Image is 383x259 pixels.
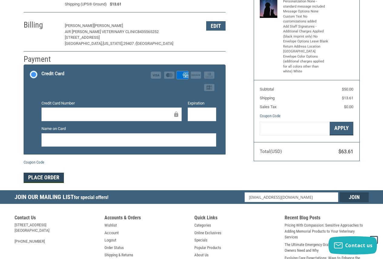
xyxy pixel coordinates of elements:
[283,39,329,44] li: Envelope Options Leave Blank
[285,222,369,240] a: Pricing With Compassion: Sensitive Approaches to Adding Memorial Products to Your Veterinary Serv...
[24,54,59,64] h2: Payment
[283,54,329,74] li: Envelope Color Options (additional charges applied for all colors other than white) White
[24,20,59,30] h2: Billing
[194,215,279,222] h5: Quick Links
[340,192,369,202] input: Join
[260,87,274,91] span: Subtotal
[285,242,369,254] a: The Ultimate Emergency Grab-and-Go Kit: What Pet Owners Need and Why
[65,41,103,46] span: [GEOGRAPHIC_DATA],
[123,41,136,46] span: 29407 /
[285,215,369,222] h5: Recent Blog Posts
[342,96,353,100] span: $13.61
[104,230,119,236] a: Account
[74,194,108,200] span: for special offers!
[283,24,329,39] li: Add Staff Signatures - Additional Charges Applied (black imprint only) No
[65,35,100,40] span: [STREET_ADDRESS]
[338,149,353,154] span: $63.61
[65,1,107,7] span: Shipping (UPS® Ground)
[194,252,209,258] a: About Us
[65,23,94,28] span: [PERSON_NAME]
[104,222,117,228] a: Wishlist
[15,222,99,244] address: [STREET_ADDRESS] [GEOGRAPHIC_DATA] [PHONE_NUMBER]
[194,222,211,228] a: Categories
[245,192,338,202] input: Email
[104,215,189,222] h5: Accounts & Orders
[107,1,121,7] span: $13.61
[24,173,64,183] button: Place Order
[260,105,276,109] span: Sales Tax
[330,122,353,135] button: Apply
[137,29,159,34] span: 8435565252
[104,245,124,251] a: Order Status
[283,9,329,14] li: Message Options None
[194,237,207,243] a: Specials
[188,100,216,106] label: Expiration
[344,105,353,109] span: $0.00
[104,252,133,258] a: Shipping & Returns
[24,160,44,164] a: Coupon Code
[65,29,137,34] span: Air [PERSON_NAME] Veterinary Clinic
[260,114,280,118] a: Coupon Code
[15,190,111,206] h5: Join Our Mailing List
[206,21,226,31] button: Edit
[283,14,329,24] li: Custom Text No customizations added
[103,41,123,46] span: [US_STATE],
[342,87,353,91] span: $50.00
[329,236,377,254] button: Contact us
[41,126,216,132] label: Name on Card
[260,96,275,100] span: Shipping
[260,122,330,135] input: Gift Certificate or Coupon Code
[104,237,116,243] a: Logout
[41,69,64,79] div: Credit Card
[283,44,329,54] li: Return Address Location [GEOGRAPHIC_DATA]
[194,230,221,236] a: Online Exclusives
[94,23,123,28] span: [PERSON_NAME]
[136,41,173,46] span: [GEOGRAPHIC_DATA]
[345,242,373,249] span: Contact us
[194,245,221,251] a: Popular Products
[41,100,182,106] label: Credit Card Number
[15,215,99,222] h5: Contact Us
[260,149,282,154] span: Total (USD)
